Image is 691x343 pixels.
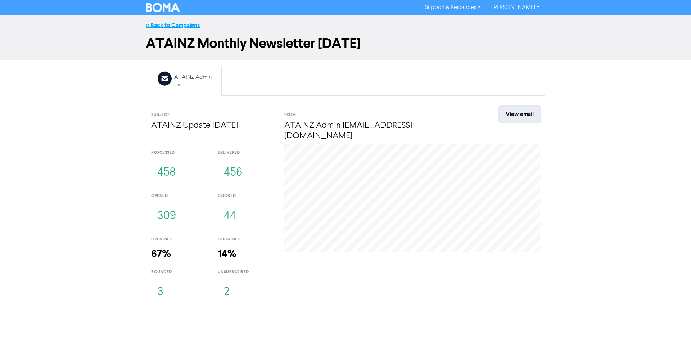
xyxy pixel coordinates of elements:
[284,121,473,141] h4: ATAINZ Admin [EMAIL_ADDRESS][DOMAIN_NAME]
[146,3,180,12] img: BOMA Logo
[151,204,182,228] button: 309
[218,161,248,185] button: 456
[146,22,200,29] a: << Back to Campaigns
[174,73,212,82] div: ATAINZ Admin
[151,161,182,185] button: 458
[284,112,473,118] div: From
[151,193,207,199] div: opened
[174,82,212,89] div: Email
[218,204,242,228] button: 44
[151,150,207,156] div: processed
[151,280,170,304] button: 3
[151,112,274,118] div: Subject
[500,107,540,122] a: View email
[655,308,691,343] iframe: Chat Widget
[151,248,171,260] strong: 67%
[218,280,235,304] button: 2
[151,236,207,243] div: open rate
[218,236,274,243] div: click rate
[218,269,274,275] div: unsubscribed
[146,35,545,52] h1: ATAINZ Monthly Newsletter [DATE]
[218,150,274,156] div: delivered
[218,248,236,260] strong: 14%
[151,121,274,131] h4: ATAINZ Update [DATE]
[151,269,207,275] div: bounced
[419,2,487,13] a: Support & Resources
[218,193,274,199] div: clicked
[487,2,545,13] a: [PERSON_NAME]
